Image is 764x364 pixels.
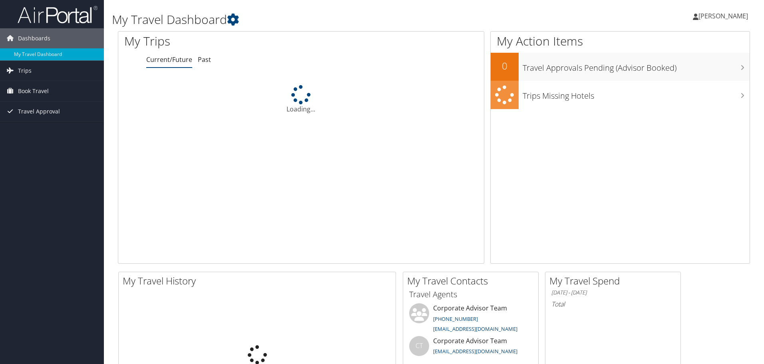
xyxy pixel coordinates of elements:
[18,101,60,121] span: Travel Approval
[433,325,517,332] a: [EMAIL_ADDRESS][DOMAIN_NAME]
[407,274,538,288] h2: My Travel Contacts
[18,5,97,24] img: airportal-logo.png
[551,289,674,296] h6: [DATE] - [DATE]
[523,86,750,101] h3: Trips Missing Hotels
[549,274,680,288] h2: My Travel Spend
[146,55,192,64] a: Current/Future
[409,336,429,356] div: CT
[491,59,519,73] h2: 0
[433,348,517,355] a: [EMAIL_ADDRESS][DOMAIN_NAME]
[433,315,478,322] a: [PHONE_NUMBER]
[18,81,49,101] span: Book Travel
[523,58,750,74] h3: Travel Approvals Pending (Advisor Booked)
[198,55,211,64] a: Past
[18,61,32,81] span: Trips
[491,81,750,109] a: Trips Missing Hotels
[698,12,748,20] span: [PERSON_NAME]
[491,33,750,50] h1: My Action Items
[405,303,536,336] li: Corporate Advisor Team
[18,28,50,48] span: Dashboards
[118,85,484,114] div: Loading...
[693,4,756,28] a: [PERSON_NAME]
[112,11,541,28] h1: My Travel Dashboard
[409,289,532,300] h3: Travel Agents
[491,53,750,81] a: 0Travel Approvals Pending (Advisor Booked)
[405,336,536,362] li: Corporate Advisor Team
[123,274,396,288] h2: My Travel History
[551,300,674,308] h6: Total
[124,33,326,50] h1: My Trips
